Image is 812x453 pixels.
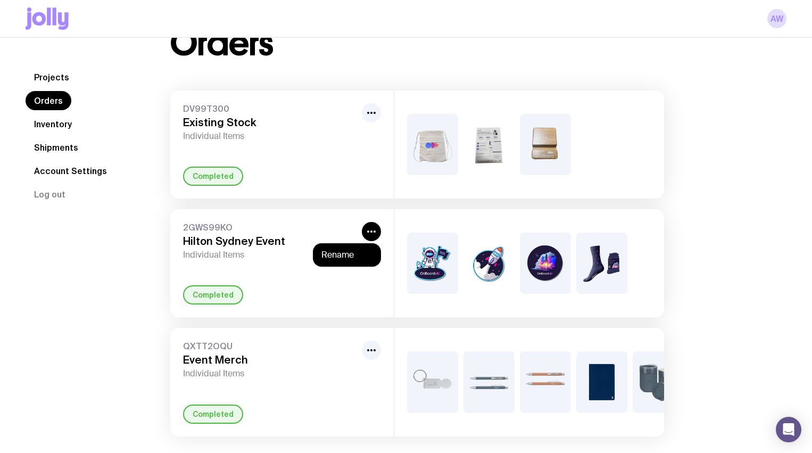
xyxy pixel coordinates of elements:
a: Inventory [26,114,80,134]
div: Open Intercom Messenger [776,417,801,442]
div: Completed [183,405,243,424]
span: Individual Items [183,250,358,260]
span: Individual Items [183,131,358,142]
h3: Event Merch [183,353,358,366]
h1: Orders [170,27,273,61]
button: Log out [26,185,74,204]
button: Rename [321,250,372,260]
a: Shipments [26,138,87,157]
h3: Existing Stock [183,116,358,129]
a: AW [767,9,786,28]
span: Individual Items [183,368,358,379]
h3: Hilton Sydney Event [183,235,358,248]
div: Completed [183,285,243,304]
span: 2GWS99KO [183,222,358,233]
a: Orders [26,91,71,110]
div: Completed [183,167,243,186]
a: Account Settings [26,161,115,180]
a: Projects [26,68,78,87]
span: DV99T300 [183,103,358,114]
span: QXTT2OQU [183,341,358,351]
